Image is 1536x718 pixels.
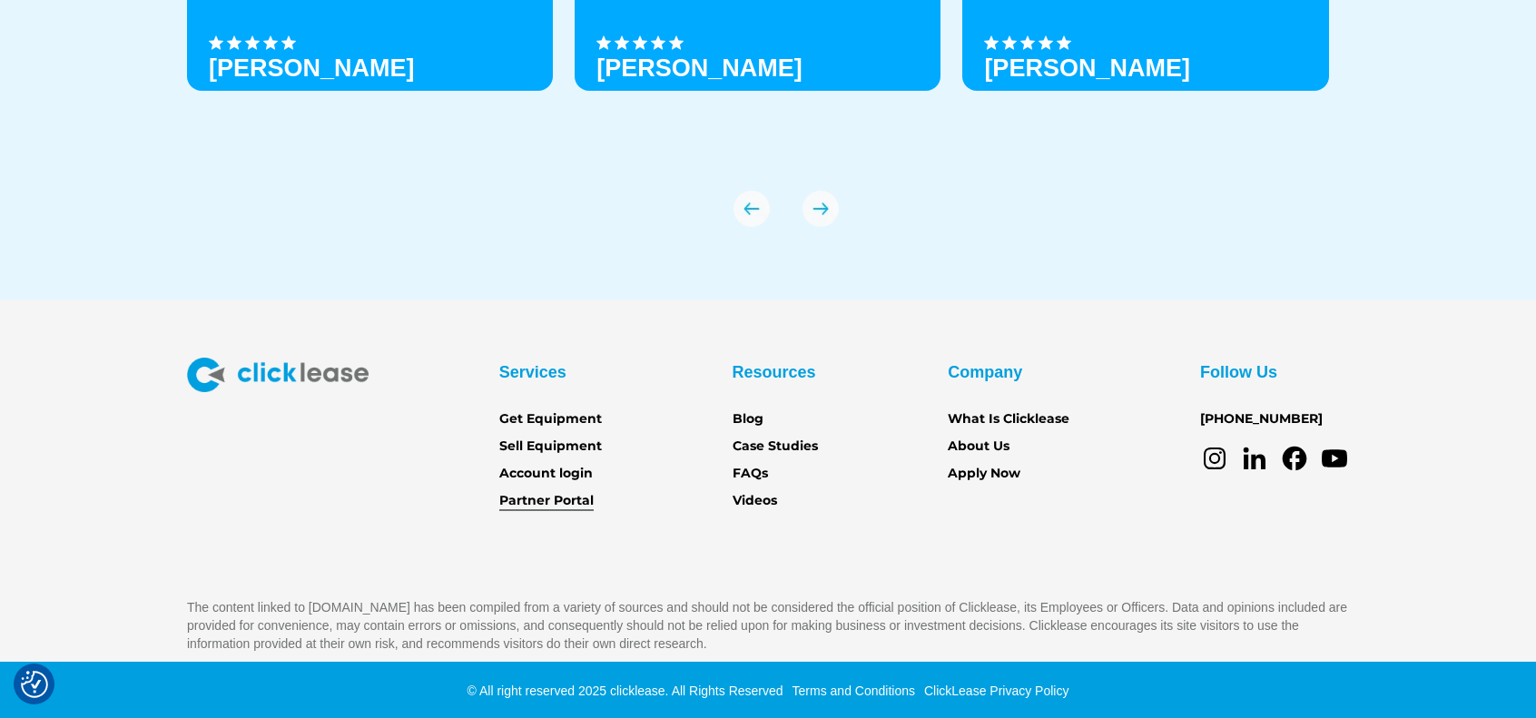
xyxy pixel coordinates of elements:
[263,35,278,50] img: Black star icon
[1039,35,1053,50] img: Black star icon
[499,409,602,429] a: Get Equipment
[948,358,1022,387] div: Company
[651,35,665,50] img: Black star icon
[596,35,611,50] img: Black star icon
[245,35,260,50] img: Black star icon
[1200,358,1277,387] div: Follow Us
[948,437,1009,457] a: About Us
[1020,35,1035,50] img: Black star icon
[615,35,629,50] img: Black star icon
[1002,35,1017,50] img: Black star icon
[187,358,369,392] img: Clicklease logo
[1057,35,1071,50] img: Black star icon
[802,191,839,227] div: next slide
[984,54,1190,82] h3: [PERSON_NAME]
[21,671,48,698] img: Revisit consent button
[984,35,999,50] img: Black star icon
[499,491,594,511] a: Partner Portal
[669,35,684,50] img: Black star icon
[499,464,593,484] a: Account login
[209,54,415,82] h3: [PERSON_NAME]
[281,35,296,50] img: Black star icon
[733,409,763,429] a: Blog
[788,684,915,698] a: Terms and Conditions
[734,191,770,227] div: previous slide
[733,358,816,387] div: Resources
[187,598,1349,653] p: The content linked to [DOMAIN_NAME] has been compiled from a variety of sources and should not be...
[733,464,768,484] a: FAQs
[948,409,1069,429] a: What Is Clicklease
[499,358,566,387] div: Services
[633,35,647,50] img: Black star icon
[21,671,48,698] button: Consent Preferences
[1200,409,1323,429] a: [PHONE_NUMBER]
[209,35,223,50] img: Black star icon
[596,54,802,82] strong: [PERSON_NAME]
[227,35,241,50] img: Black star icon
[948,464,1020,484] a: Apply Now
[734,191,770,227] img: arrow Icon
[733,437,818,457] a: Case Studies
[802,191,839,227] img: arrow Icon
[733,491,777,511] a: Videos
[468,682,783,700] div: © All right reserved 2025 clicklease. All Rights Reserved
[499,437,602,457] a: Sell Equipment
[920,684,1069,698] a: ClickLease Privacy Policy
